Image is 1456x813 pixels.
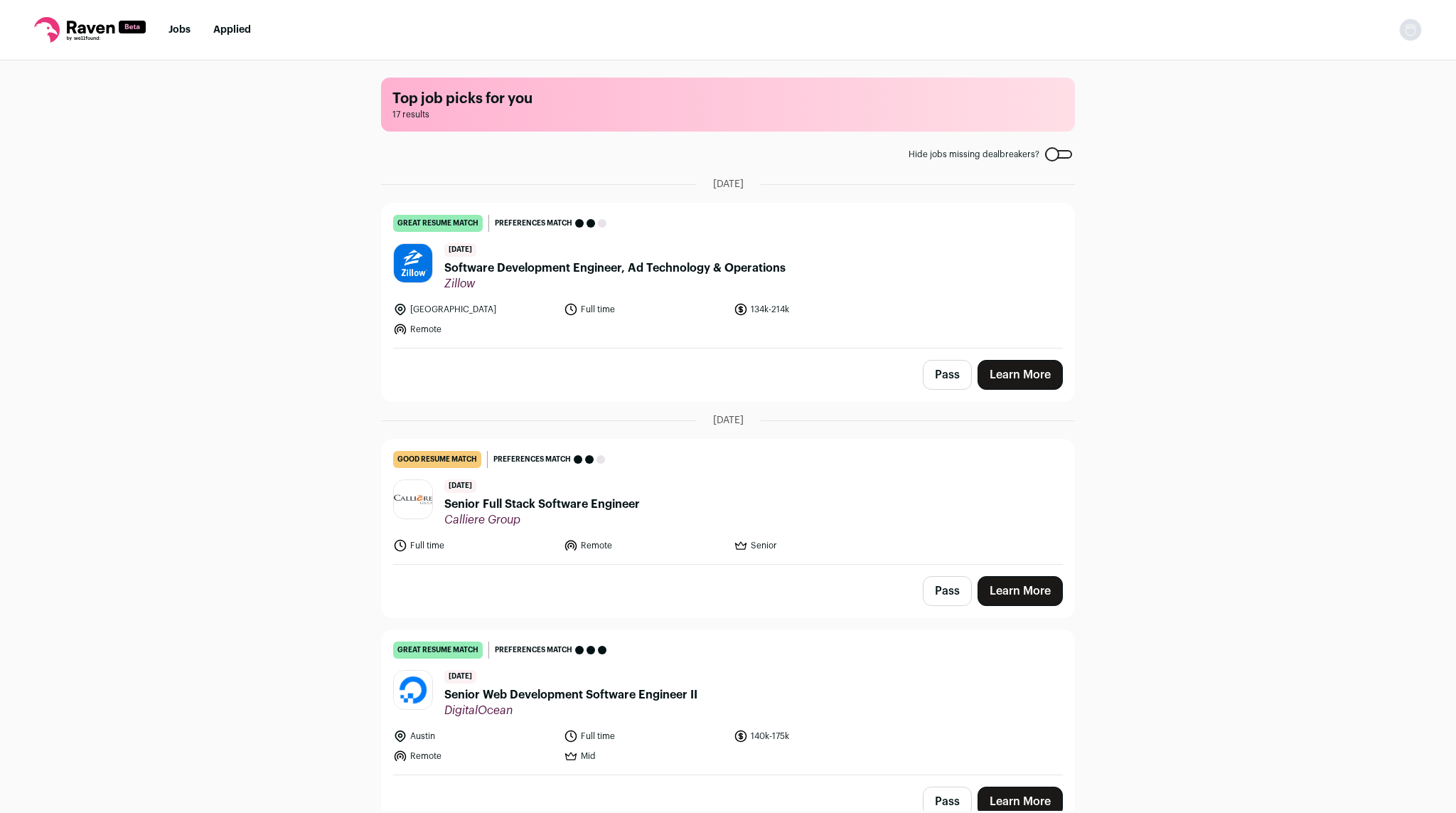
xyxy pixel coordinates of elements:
span: 17 results [392,109,1064,120]
div: good resume match [393,451,481,468]
li: [GEOGRAPHIC_DATA] [393,302,555,317]
li: Remote [564,538,726,553]
a: great resume match Preferences match [DATE] Senior Web Development Software Engineer II DigitalOc... [382,630,1074,775]
a: Jobs [168,25,191,35]
h1: Top job picks for you [392,89,1064,109]
span: Software Development Engineer, Ad Technology & Operations [444,260,786,277]
li: 134k-214k [734,302,896,317]
li: Austin [393,729,555,743]
li: Senior [734,538,896,553]
a: Applied [213,25,251,35]
li: Remote [393,322,555,336]
span: Senior Full Stack Software Engineer [444,496,640,513]
img: b5a5e246786ac4922ef590f5f16a8b69def02e094df0661e00f1b46f51bca6f7.jpg [394,480,432,519]
button: Pass [923,360,972,390]
span: Preferences match [495,643,572,657]
span: [DATE] [444,670,476,684]
span: [DATE] [713,413,744,427]
div: great resume match [393,215,483,232]
img: 4d33969dce05a69320534eacca21d1cf2f04c89b58bdb273c217ad27269e3c1e.jpg [394,244,432,282]
li: Full time [564,302,726,317]
img: b193766b8624b1bea1d6c6b433f3f2e8460d6b7fa2f1bd4abde82b21cb2f0340.jpg [394,671,432,709]
span: Senior Web Development Software Engineer II [444,686,697,703]
li: Full time [564,729,726,743]
a: good resume match Preferences match [DATE] Senior Full Stack Software Engineer Calliere Group Ful... [382,440,1074,564]
span: Hide jobs missing dealbreakers? [909,149,1039,160]
button: Pass [923,576,972,606]
a: Learn More [978,576,1063,606]
span: [DATE] [713,177,744,191]
span: Zillow [444,277,786,291]
span: DigitalOcean [444,703,697,718]
span: Preferences match [495,216,572,230]
li: Remote [393,749,555,763]
img: nopic.png [1399,18,1422,41]
li: 140k-175k [734,729,896,743]
span: Calliere Group [444,513,640,527]
button: Open dropdown [1399,18,1422,41]
div: great resume match [393,642,483,659]
a: great resume match Preferences match [DATE] Software Development Engineer, Ad Technology & Operat... [382,203,1074,348]
span: Preferences match [493,452,571,467]
li: Full time [393,538,555,553]
span: [DATE] [444,243,476,257]
a: Learn More [978,360,1063,390]
span: [DATE] [444,479,476,493]
li: Mid [564,749,726,763]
